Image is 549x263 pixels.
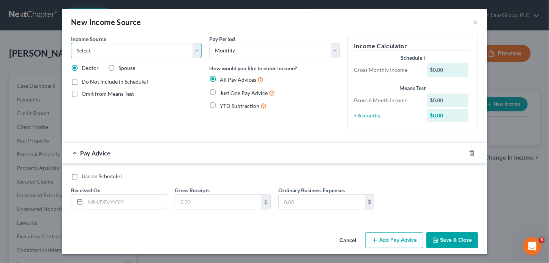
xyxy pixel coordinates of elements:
[209,64,297,72] label: How would you like to enter income?
[427,93,469,107] div: $0.00
[118,65,135,71] span: Spouse
[71,36,106,42] span: Income Source
[426,232,478,248] button: Save & Close
[473,17,478,27] button: ×
[80,149,110,157] span: Pay Advice
[539,237,545,243] span: 3
[85,195,167,209] input: MM/DD/YYYY
[175,195,261,209] input: 0.00
[209,35,235,43] label: Pay Period
[220,103,259,109] span: YTD Subtraction
[175,186,210,194] label: Gross Receipts
[427,109,469,122] div: $0.00
[350,112,423,119] div: ÷ 6 months
[220,90,268,96] span: Just One Pay Advice
[82,90,134,97] span: Omit from Means Test
[354,54,472,62] div: Schedule I
[261,195,270,209] div: $
[82,78,148,85] span: Do Not Include in Schedule I
[71,17,141,27] div: New Income Source
[220,76,256,83] span: All Pay Advices
[71,187,101,193] span: Received On
[354,41,472,51] h5: Income Calculator
[354,84,472,92] div: Means Test
[350,97,423,104] div: Gross 6 Month Income
[427,63,469,77] div: $0.00
[278,186,345,194] label: Ordinary Business Expenses
[279,195,365,209] input: 0.00
[82,65,99,71] span: Debtor
[333,233,362,248] button: Cancel
[365,195,374,209] div: $
[365,232,423,248] button: Add Pay Advice
[82,173,123,179] span: Use on Schedule I
[523,237,541,255] iframe: Intercom live chat
[350,66,423,74] div: Gross Monthly Income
